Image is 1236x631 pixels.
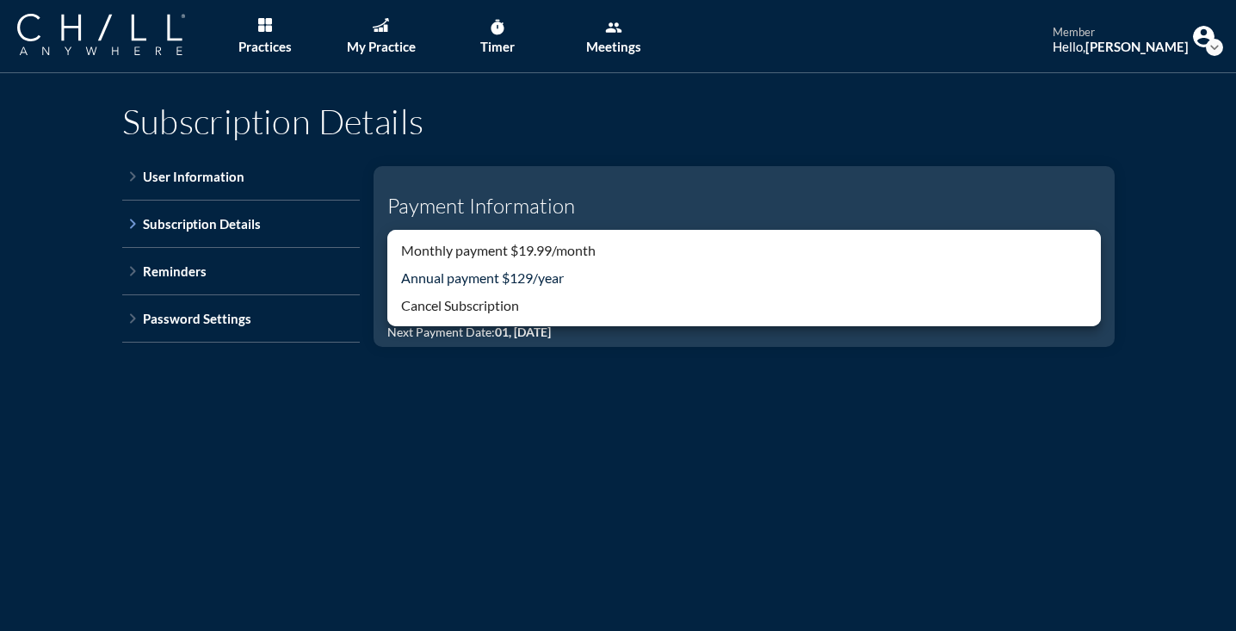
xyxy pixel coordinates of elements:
i: keyboard_arrow_right [122,261,143,281]
i: keyboard_arrow_right [122,308,143,329]
i: timer [489,19,506,36]
a: Subscription Details [122,201,360,248]
i: group [605,19,622,36]
a: User Information [122,166,360,201]
b: 01, [DATE] [495,325,551,339]
img: Company Logo [17,14,185,55]
div: Hello, [1053,39,1189,54]
div: Subscription Details [143,216,261,232]
div: Password Settings [143,311,251,326]
div: Annual payment $129/year [401,268,1087,288]
h4: Payment Information [387,194,1101,219]
i: keyboard_arrow_right [122,166,143,187]
img: Graph [373,18,388,32]
div: Practices [238,39,292,54]
div: Next Payment Date: [387,325,1101,340]
a: Company Logo [17,14,219,58]
div: Meetings [586,39,641,54]
div: User Information [143,169,244,184]
div: member [1053,26,1189,40]
img: Profile icon [1193,26,1214,47]
i: expand_more [1206,39,1223,56]
div: Timer [480,39,515,54]
a: Reminders [122,248,360,295]
div: Cancel Subscription [401,295,1087,316]
i: keyboard_arrow_right [122,213,143,234]
div: My Practice [347,39,416,54]
div: Monthly payment $19.99/month [401,240,1087,261]
a: Password Settings [122,295,360,343]
img: List [258,18,272,32]
strong: [PERSON_NAME] [1085,39,1189,54]
div: Reminders [143,263,207,279]
h1: Subscription Details [122,104,1115,139]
